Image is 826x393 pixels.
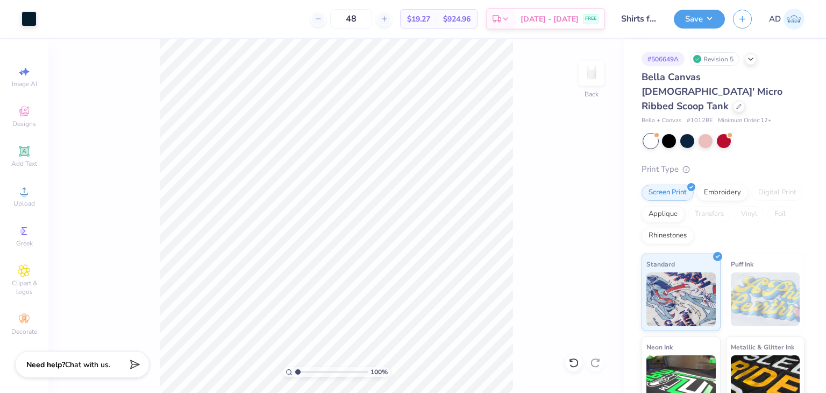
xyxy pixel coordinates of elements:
[731,272,800,326] img: Puff Ink
[642,71,782,113] span: Bella Canvas [DEMOGRAPHIC_DATA]' Micro Ribbed Scoop Tank
[751,185,803,201] div: Digital Print
[26,360,65,370] strong: Need help?
[769,13,781,25] span: AD
[443,13,471,25] span: $924.96
[646,258,675,270] span: Standard
[769,9,804,30] a: AD
[585,15,596,23] span: FREE
[12,120,36,128] span: Designs
[642,163,804,176] div: Print Type
[642,185,694,201] div: Screen Print
[734,206,764,222] div: Vinyl
[646,272,716,326] img: Standard
[581,62,602,84] img: Back
[371,367,388,377] span: 100 %
[690,52,739,66] div: Revision 5
[330,9,372,29] input: – –
[13,199,35,208] span: Upload
[642,206,685,222] div: Applique
[16,239,33,248] span: Greek
[688,206,731,222] div: Transfers
[613,8,666,30] input: Untitled Design
[646,341,673,353] span: Neon Ink
[65,360,110,370] span: Chat with us.
[767,206,793,222] div: Foil
[731,258,753,270] span: Puff Ink
[407,13,430,25] span: $19.27
[731,341,794,353] span: Metallic & Glitter Ink
[784,9,804,30] img: Anjali Dilish
[674,10,725,29] button: Save
[642,52,685,66] div: # 506649A
[642,228,694,244] div: Rhinestones
[642,116,681,125] span: Bella + Canvas
[687,116,713,125] span: # 1012BE
[11,327,37,336] span: Decorate
[5,279,43,296] span: Clipart & logos
[718,116,772,125] span: Minimum Order: 12 +
[697,185,748,201] div: Embroidery
[521,13,579,25] span: [DATE] - [DATE]
[12,80,37,88] span: Image AI
[11,159,37,168] span: Add Text
[585,89,599,99] div: Back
